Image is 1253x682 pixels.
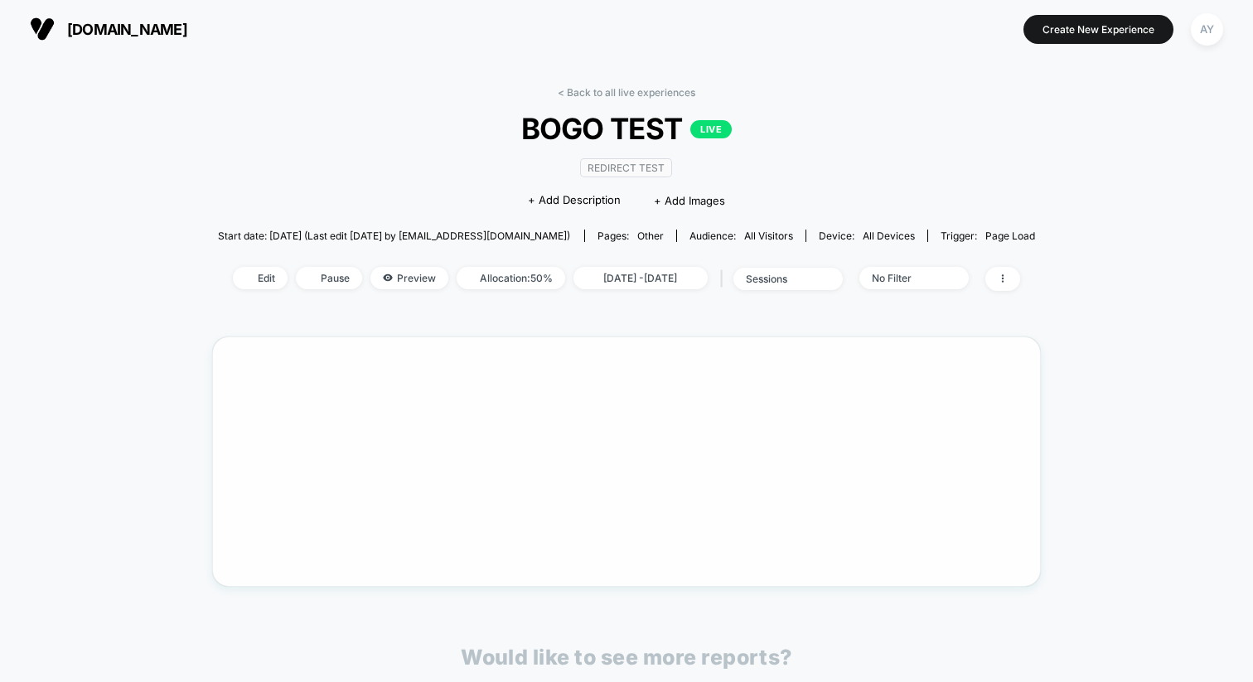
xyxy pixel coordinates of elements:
span: Start date: [DATE] (Last edit [DATE] by [EMAIL_ADDRESS][DOMAIN_NAME]) [218,230,570,242]
div: Pages: [597,230,664,242]
div: Audience: [689,230,793,242]
img: Visually logo [30,17,55,41]
span: [DATE] - [DATE] [573,267,708,289]
span: Redirect Test [580,158,672,177]
span: all devices [863,230,915,242]
div: No Filter [872,272,938,284]
a: < Back to all live experiences [558,86,695,99]
span: + Add Description [528,192,621,209]
span: Page Load [985,230,1035,242]
p: Would like to see more reports? [461,645,792,670]
span: All Visitors [744,230,793,242]
p: LIVE [690,120,732,138]
span: Preview [370,267,448,289]
button: [DOMAIN_NAME] [25,16,192,42]
span: [DOMAIN_NAME] [67,21,187,38]
span: + Add Images [654,194,725,207]
button: AY [1186,12,1228,46]
div: AY [1191,13,1223,46]
span: Allocation: 50% [457,267,565,289]
span: | [716,267,733,291]
div: sessions [746,273,812,285]
button: Create New Experience [1023,15,1173,44]
span: Pause [296,267,362,289]
span: Device: [805,230,927,242]
span: BOGO TEST [259,111,994,146]
span: Edit [233,267,288,289]
span: other [637,230,664,242]
div: Trigger: [941,230,1035,242]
